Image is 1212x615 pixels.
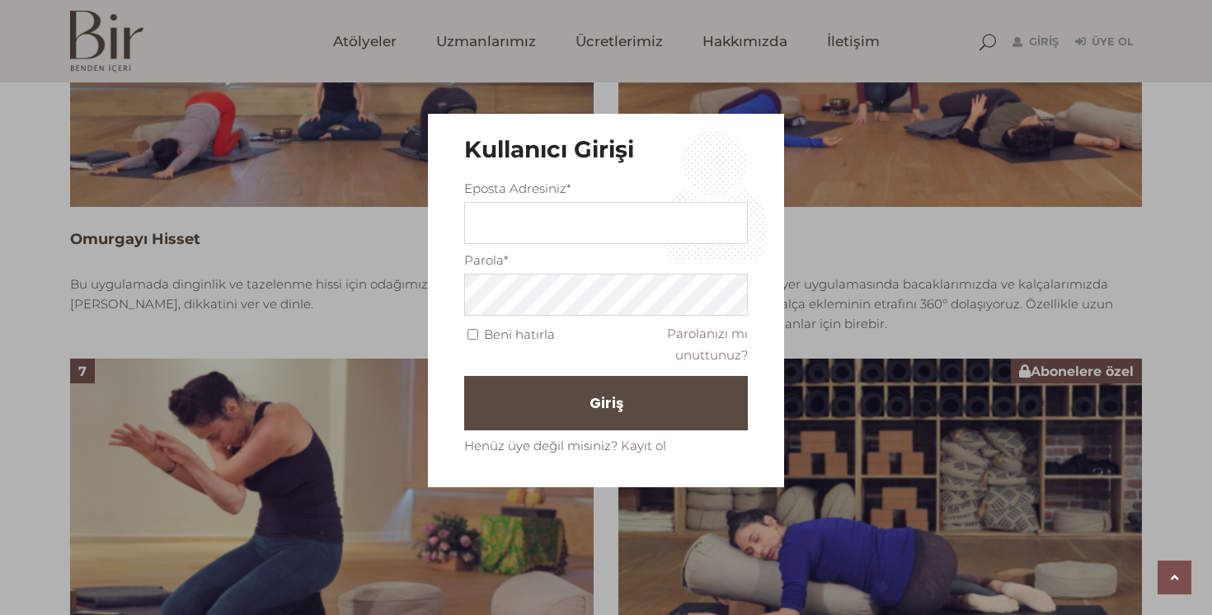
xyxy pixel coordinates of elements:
[464,136,748,164] h3: Kullanıcı Girişi
[621,438,666,453] a: Kayıt ol
[464,251,509,271] label: Parola*
[464,203,748,245] input: Üç veya daha fazla karakter
[484,324,555,345] label: Beni hatırla
[667,326,748,363] a: Parolanızı mı unuttunuz?
[590,389,623,417] span: Giriş
[464,438,618,453] span: Henüz üye değil misiniz?
[464,179,571,200] label: Eposta Adresiniz*
[464,376,748,430] button: Giriş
